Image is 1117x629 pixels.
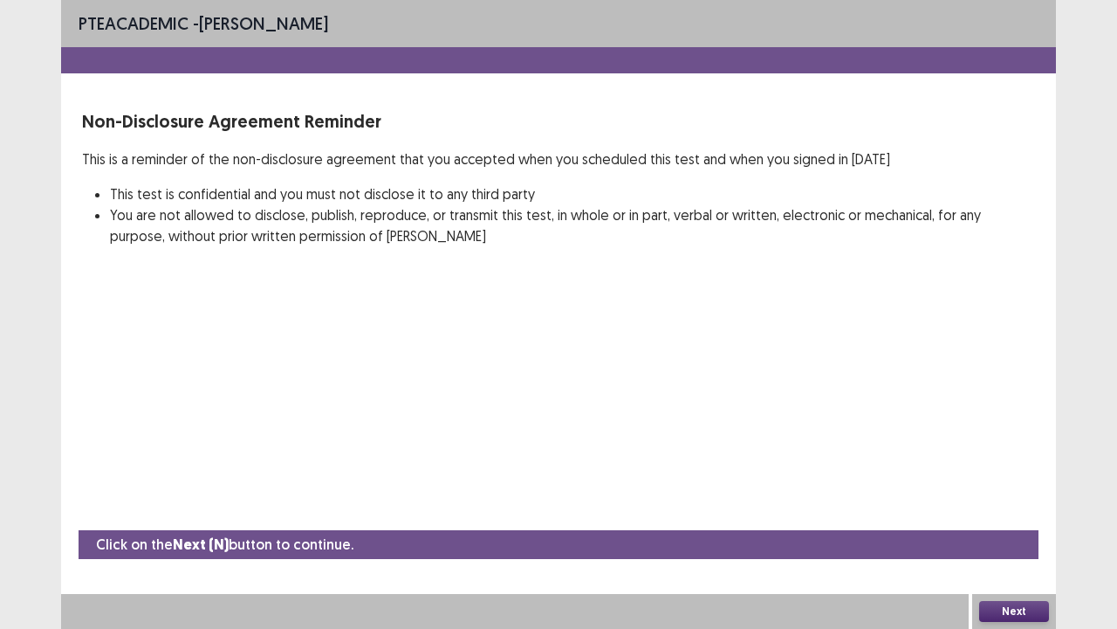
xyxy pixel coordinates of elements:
[79,10,328,37] p: - [PERSON_NAME]
[96,534,353,556] p: Click on the button to continue.
[110,204,1035,246] li: You are not allowed to disclose, publish, reproduce, or transmit this test, in whole or in part, ...
[173,536,229,554] strong: Next (N)
[79,12,188,34] span: PTE academic
[110,183,1035,204] li: This test is confidential and you must not disclose it to any third party
[82,108,1035,135] p: Non-Disclosure Agreement Reminder
[82,149,1035,169] p: This is a reminder of the non-disclosure agreement that you accepted when you scheduled this test...
[979,601,1049,622] button: Next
